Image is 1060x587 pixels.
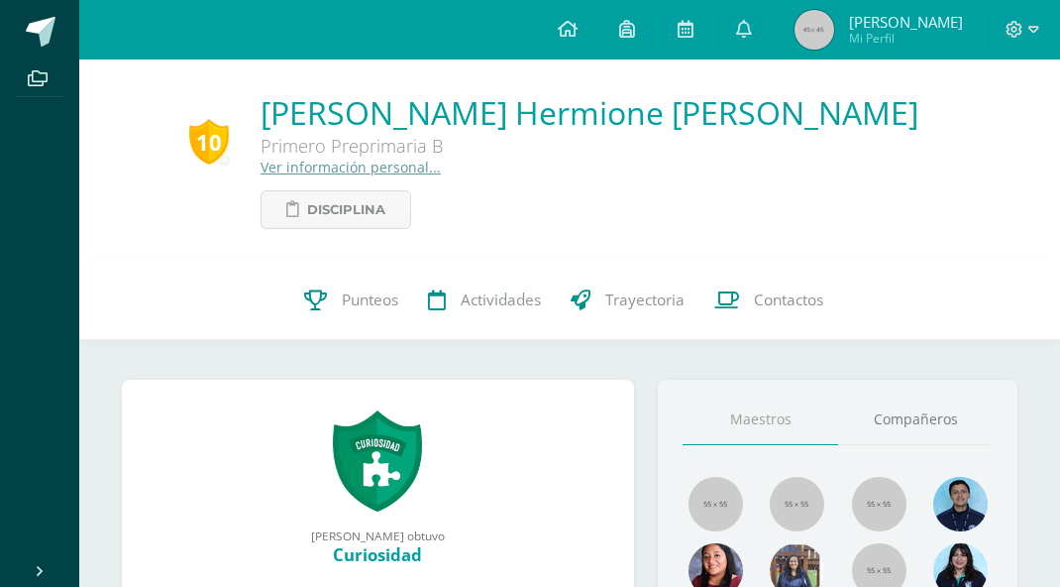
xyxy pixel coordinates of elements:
[189,119,229,165] div: 10
[261,91,918,134] a: [PERSON_NAME] Hermione [PERSON_NAME]
[307,191,385,228] span: Disciplina
[261,134,855,158] div: Primero Preprimaria B
[852,477,906,531] img: 55x55
[289,261,413,340] a: Punteos
[342,290,398,310] span: Punteos
[770,477,824,531] img: 55x55
[142,543,615,566] div: Curiosidad
[142,528,615,543] div: [PERSON_NAME] obtuvo
[261,158,441,176] a: Ver información personal...
[849,30,963,47] span: Mi Perfil
[795,10,834,50] img: 45x45
[689,477,743,531] img: 55x55
[849,12,963,32] span: [PERSON_NAME]
[461,290,541,310] span: Actividades
[261,190,411,229] a: Disciplina
[556,261,699,340] a: Trayectoria
[754,290,823,310] span: Contactos
[605,290,685,310] span: Trayectoria
[933,477,988,531] img: 8f174f9ec83d682dfb8124fd4ef1c5f7.png
[413,261,556,340] a: Actividades
[683,395,838,445] a: Maestros
[838,395,994,445] a: Compañeros
[699,261,838,340] a: Contactos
